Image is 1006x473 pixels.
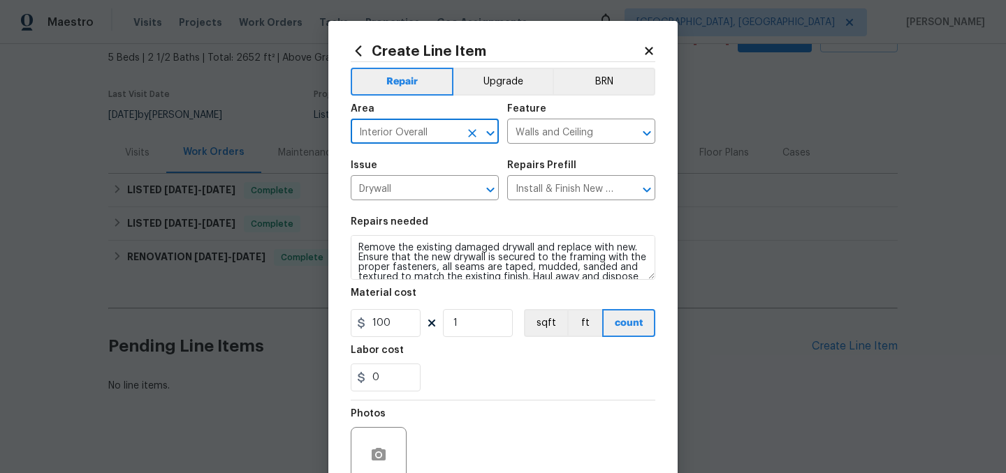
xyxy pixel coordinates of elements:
textarea: Remove the existing damaged drywall and replace with new. Ensure that the new drywall is secured ... [351,235,655,280]
button: Upgrade [453,68,553,96]
h5: Repairs Prefill [507,160,576,170]
button: Open [637,123,657,143]
h5: Photos [351,409,386,419]
button: count [602,309,655,337]
h5: Issue [351,160,377,170]
button: Open [481,123,500,143]
h5: Feature [507,104,546,114]
button: sqft [524,309,567,337]
h5: Labor cost [351,345,404,355]
h5: Material cost [351,288,416,298]
button: Repair [351,68,453,96]
button: Clear [462,123,482,143]
button: ft [567,309,602,337]
button: Open [637,180,657,200]
h5: Area [351,104,374,114]
h2: Create Line Item [351,43,643,59]
button: Open [481,180,500,200]
button: BRN [553,68,655,96]
h5: Repairs needed [351,217,428,227]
